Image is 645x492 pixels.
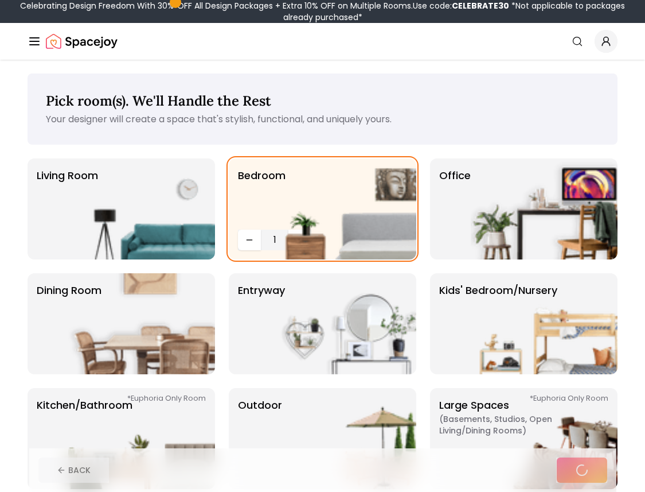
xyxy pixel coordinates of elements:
[265,233,284,247] span: 1
[46,30,118,53] a: Spacejoy
[471,158,617,259] img: Office
[238,230,261,250] button: Decrease quantity
[68,273,215,374] img: Dining Room
[238,168,286,225] p: Bedroom
[68,388,215,489] img: Kitchen/Bathroom *Euphoria Only
[471,273,617,374] img: Kids' Bedroom/Nursery
[439,413,583,436] span: ( Basements, Studios, Open living/dining rooms )
[37,397,132,480] p: Kitchen/Bathroom
[28,23,617,60] nav: Global
[37,282,101,365] p: Dining Room
[68,158,215,259] img: Living Room
[439,168,471,250] p: Office
[238,282,285,365] p: entryway
[269,388,416,489] img: Outdoor
[46,30,118,53] img: Spacejoy Logo
[46,113,599,126] p: Your designer will create a space that's stylish, functional, and uniquely yours.
[238,397,282,480] p: Outdoor
[37,168,98,250] p: Living Room
[471,388,617,489] img: Large Spaces *Euphoria Only
[269,273,416,374] img: entryway
[439,282,557,365] p: Kids' Bedroom/Nursery
[269,158,416,259] img: Bedroom
[46,92,271,110] span: Pick room(s). We'll Handle the Rest
[439,397,583,480] p: Large Spaces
